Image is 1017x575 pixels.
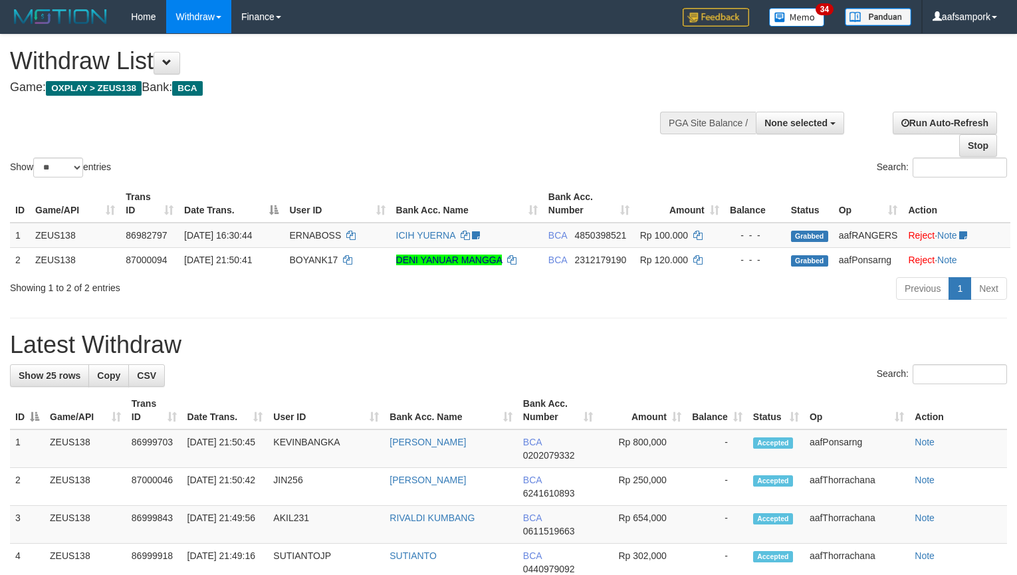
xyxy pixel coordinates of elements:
label: Search: [877,364,1007,384]
th: Action [903,185,1010,223]
td: [DATE] 21:50:45 [182,429,269,468]
td: 2 [10,247,30,272]
td: KEVINBANGKA [268,429,384,468]
span: CSV [137,370,156,381]
th: Game/API: activate to sort column ascending [30,185,120,223]
span: Copy 0202079332 to clipboard [523,450,575,461]
th: Trans ID: activate to sort column ascending [120,185,179,223]
th: Game/API: activate to sort column ascending [45,392,126,429]
td: JIN256 [268,468,384,506]
a: Previous [896,277,949,300]
td: 1 [10,223,30,248]
td: Rp 800,000 [598,429,687,468]
div: Showing 1 to 2 of 2 entries [10,276,414,294]
span: Accepted [753,475,793,487]
a: 1 [949,277,971,300]
span: Grabbed [791,231,828,242]
a: Next [970,277,1007,300]
td: Rp 654,000 [598,506,687,544]
td: aafThorrachana [804,468,909,506]
td: aafPonsarng [804,429,909,468]
span: Accepted [753,551,793,562]
a: [PERSON_NAME] [390,437,466,447]
a: Note [915,513,935,523]
a: Show 25 rows [10,364,89,387]
td: [DATE] 21:50:42 [182,468,269,506]
select: Showentries [33,158,83,177]
th: Amount: activate to sort column ascending [635,185,725,223]
a: Note [915,550,935,561]
a: Note [937,230,957,241]
div: PGA Site Balance / [660,112,756,134]
img: Button%20Memo.svg [769,8,825,27]
a: SUTIANTO [390,550,437,561]
img: panduan.png [845,8,911,26]
td: aafPonsarng [834,247,903,272]
td: aafRANGERS [834,223,903,248]
th: ID [10,185,30,223]
td: ZEUS138 [30,223,120,248]
h4: Game: Bank: [10,81,665,94]
span: None selected [764,118,828,128]
th: Bank Acc. Name: activate to sort column ascending [391,185,543,223]
span: Copy 0611519663 to clipboard [523,526,575,536]
a: CSV [128,364,165,387]
span: BOYANK17 [289,255,338,265]
span: [DATE] 16:30:44 [184,230,252,241]
th: Date Trans.: activate to sort column ascending [182,392,269,429]
td: · [903,223,1010,248]
td: 1 [10,429,45,468]
span: Copy 0440979092 to clipboard [523,564,575,574]
th: Date Trans.: activate to sort column descending [179,185,284,223]
input: Search: [913,158,1007,177]
a: ICIH YUERNA [396,230,455,241]
span: Rp 120.000 [640,255,688,265]
td: - [687,468,748,506]
th: Status [786,185,834,223]
span: BCA [523,550,542,561]
td: ZEUS138 [45,429,126,468]
th: Bank Acc. Number: activate to sort column ascending [518,392,599,429]
img: MOTION_logo.png [10,7,111,27]
th: Bank Acc. Name: activate to sort column ascending [384,392,518,429]
span: Copy 4850398521 to clipboard [574,230,626,241]
span: Copy [97,370,120,381]
span: 34 [816,3,834,15]
span: [DATE] 21:50:41 [184,255,252,265]
th: Status: activate to sort column ascending [748,392,804,429]
div: - - - [730,253,780,267]
td: AKIL231 [268,506,384,544]
span: Show 25 rows [19,370,80,381]
th: User ID: activate to sort column ascending [268,392,384,429]
a: DENI YANUAR MANGGA [396,255,503,265]
td: ZEUS138 [45,468,126,506]
a: Note [915,475,935,485]
a: [PERSON_NAME] [390,475,466,485]
th: Op: activate to sort column ascending [834,185,903,223]
h1: Withdraw List [10,48,665,74]
th: User ID: activate to sort column ascending [284,185,390,223]
th: ID: activate to sort column descending [10,392,45,429]
td: Rp 250,000 [598,468,687,506]
h1: Latest Withdraw [10,332,1007,358]
td: ZEUS138 [45,506,126,544]
span: OXPLAY > ZEUS138 [46,81,142,96]
span: BCA [548,255,567,265]
span: BCA [172,81,202,96]
span: Accepted [753,437,793,449]
span: 86982797 [126,230,167,241]
th: Action [909,392,1007,429]
span: BCA [548,230,567,241]
label: Search: [877,158,1007,177]
td: - [687,429,748,468]
th: Balance: activate to sort column ascending [687,392,748,429]
th: Bank Acc. Number: activate to sort column ascending [543,185,635,223]
label: Show entries [10,158,111,177]
a: Stop [959,134,997,157]
a: Note [915,437,935,447]
a: Copy [88,364,129,387]
a: Reject [908,255,935,265]
td: aafThorrachana [804,506,909,544]
div: - - - [730,229,780,242]
span: BCA [523,437,542,447]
